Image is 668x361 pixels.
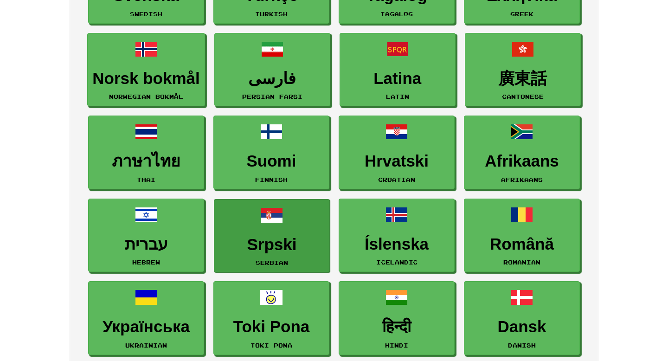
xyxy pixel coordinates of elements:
[465,33,581,107] a: 廣東話Cantonese
[464,281,580,355] a: DanskDanish
[218,318,324,336] h3: Toki Pona
[88,116,204,189] a: ภาษาไทยThai
[469,235,575,253] h3: Română
[218,152,324,170] h3: Suomi
[92,70,199,88] h3: Norsk bokmål
[214,199,330,273] a: SrpskiSerbian
[255,176,288,183] small: Finnish
[339,281,455,355] a: हिन्दीHindi
[256,259,288,266] small: Serbian
[219,70,325,88] h3: فارسی
[93,152,199,170] h3: ภาษาไทย
[376,259,417,265] small: Icelandic
[344,152,450,170] h3: Hrvatski
[255,11,288,17] small: Turkish
[340,33,456,107] a: LatinaLatin
[344,235,450,253] h3: Íslenska
[345,70,450,88] h3: Latina
[470,70,576,88] h3: 廣東話
[378,176,415,183] small: Croatian
[508,342,536,348] small: Danish
[109,93,183,100] small: Norwegian Bokmål
[125,342,167,348] small: Ukrainian
[339,199,455,272] a: ÍslenskaIcelandic
[130,11,162,17] small: Swedish
[93,235,199,253] h3: עברית
[380,11,413,17] small: Tagalog
[93,318,199,336] h3: Українська
[469,152,575,170] h3: Afrikaans
[502,93,544,100] small: Cantonese
[88,281,204,355] a: УкраїнськаUkrainian
[386,93,409,100] small: Latin
[219,236,325,254] h3: Srpski
[213,116,329,189] a: SuomiFinnish
[88,199,204,272] a: עבריתHebrew
[213,281,329,355] a: Toki PonaToki Pona
[464,116,580,189] a: AfrikaansAfrikaans
[469,318,575,336] h3: Dansk
[501,176,543,183] small: Afrikaans
[242,93,302,100] small: Persian Farsi
[87,33,205,107] a: Norsk bokmålNorwegian Bokmål
[250,342,292,348] small: Toki Pona
[510,11,533,17] small: Greek
[385,342,408,348] small: Hindi
[137,176,155,183] small: Thai
[503,259,540,265] small: Romanian
[132,259,160,265] small: Hebrew
[339,116,455,189] a: HrvatskiCroatian
[344,318,450,336] h3: हिन्दी
[214,33,330,107] a: فارسیPersian Farsi
[464,199,580,272] a: RomânăRomanian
